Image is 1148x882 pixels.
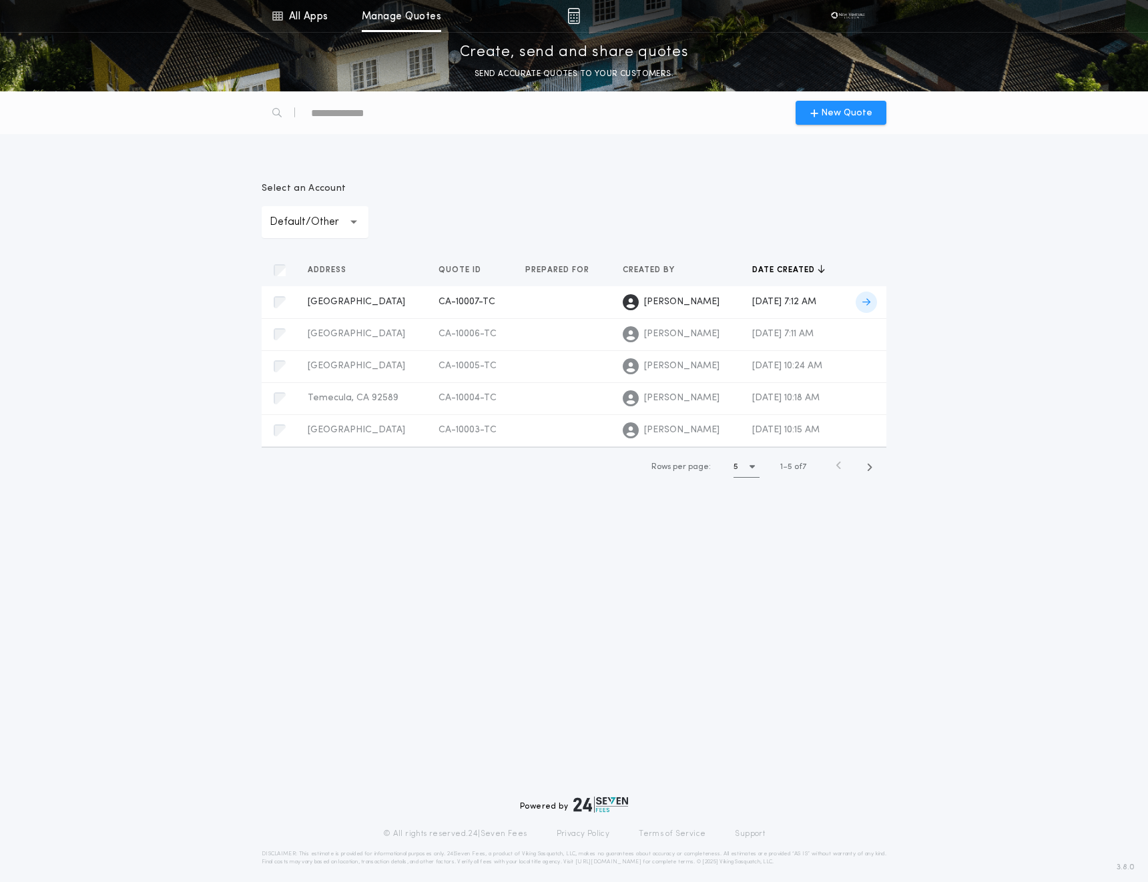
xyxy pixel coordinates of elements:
[828,9,868,23] img: vs-icon
[439,393,497,403] span: CA-10004-TC
[262,206,368,238] button: Default/Other
[752,393,820,403] span: [DATE] 10:18 AM
[525,265,592,276] span: Prepared for
[752,329,814,339] span: [DATE] 7:11 AM
[651,463,711,471] span: Rows per page:
[439,425,497,435] span: CA-10003-TC
[308,425,405,435] span: [GEOGRAPHIC_DATA]
[575,859,641,865] a: [URL][DOMAIN_NAME]
[1117,861,1135,873] span: 3.8.0
[644,328,720,341] span: [PERSON_NAME]
[573,797,628,813] img: logo
[752,265,818,276] span: Date created
[780,463,783,471] span: 1
[644,360,720,373] span: [PERSON_NAME]
[520,797,628,813] div: Powered by
[639,829,705,839] a: Terms of Service
[262,182,368,195] p: Select an Account
[308,393,398,403] span: Temecula, CA 92589
[752,264,825,277] button: Date created
[794,461,806,473] span: of 7
[308,265,349,276] span: Address
[308,264,356,277] button: Address
[308,361,405,371] span: [GEOGRAPHIC_DATA]
[752,361,822,371] span: [DATE] 10:24 AM
[439,297,495,307] span: CA-10007-TC
[644,392,720,405] span: [PERSON_NAME]
[623,264,685,277] button: Created by
[475,67,673,81] p: SEND ACCURATE QUOTES TO YOUR CUSTOMERS.
[752,297,816,307] span: [DATE] 7:12 AM
[735,829,765,839] a: Support
[270,214,360,230] p: Default/Other
[796,101,886,125] button: New Quote
[734,456,760,478] button: 5
[460,42,689,63] p: Create, send and share quotes
[752,425,820,435] span: [DATE] 10:15 AM
[439,329,497,339] span: CA-10006-TC
[821,106,872,120] span: New Quote
[439,265,484,276] span: Quote ID
[567,8,580,24] img: img
[308,297,405,307] span: [GEOGRAPHIC_DATA]
[308,329,405,339] span: [GEOGRAPHIC_DATA]
[644,296,720,309] span: [PERSON_NAME]
[439,264,491,277] button: Quote ID
[623,265,677,276] span: Created by
[439,361,497,371] span: CA-10005-TC
[383,829,527,839] p: © All rights reserved. 24|Seven Fees
[788,463,792,471] span: 5
[644,424,720,437] span: [PERSON_NAME]
[734,460,738,474] h1: 5
[262,850,886,866] p: DISCLAIMER: This estimate is provided for informational purposes only. 24|Seven Fees, a product o...
[557,829,610,839] a: Privacy Policy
